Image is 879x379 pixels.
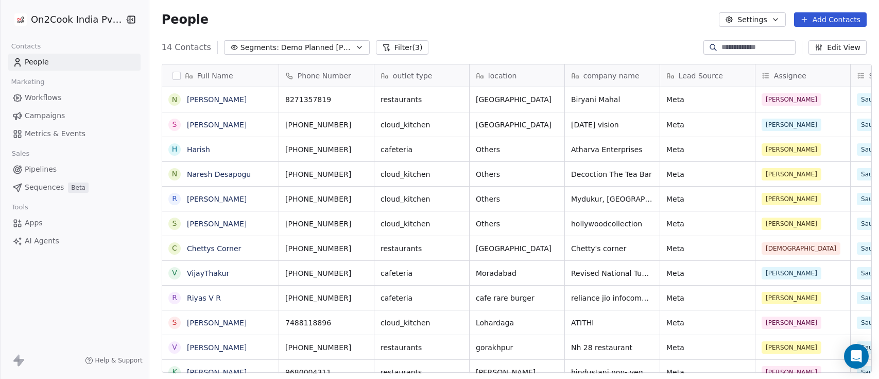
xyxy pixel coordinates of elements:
span: Meta [666,194,749,204]
span: cloud_kitchen [381,169,463,179]
a: Chettys Corner [187,244,241,253]
span: hindustani non- veg [571,367,653,377]
span: Meta [666,169,749,179]
button: Filter(3) [376,40,429,55]
span: Meta [666,367,749,377]
a: Naresh Desapogu [187,170,251,178]
div: Full Name [162,64,279,87]
span: Others [476,219,558,229]
span: [PERSON_NAME] [762,119,821,131]
span: [PHONE_NUMBER] [285,293,368,303]
span: [PERSON_NAME] [762,341,821,354]
span: [PERSON_NAME] [762,267,821,279]
span: Chetty's corner [571,243,653,254]
span: 7488118896 [285,318,368,328]
div: V [172,268,177,278]
a: VijayThakur [187,269,229,277]
span: ATITHI [571,318,653,328]
span: Help & Support [95,356,143,365]
span: Others [476,144,558,155]
span: AI Agents [25,236,59,246]
span: People [162,12,209,27]
div: R [172,193,177,204]
a: Apps [8,215,141,232]
span: Phone Number [298,71,351,81]
span: [PERSON_NAME] [762,168,821,180]
button: Edit View [808,40,867,55]
span: Meta [666,268,749,278]
span: restaurants [381,367,463,377]
a: Campaigns [8,107,141,124]
span: [PERSON_NAME] [762,93,821,106]
span: Others [476,194,558,204]
span: Meta [666,243,749,254]
span: [PHONE_NUMBER] [285,144,368,155]
span: On2Cook India Pvt. Ltd. [31,13,122,26]
div: N [172,169,177,179]
span: Meta [666,144,749,155]
span: Biryani Mahal [571,94,653,105]
span: Apps [25,218,43,228]
span: company name [583,71,640,81]
span: Workflows [25,92,62,103]
span: hollywoodcollection [571,219,653,229]
span: Lohardaga [476,318,558,328]
div: grid [162,87,279,373]
div: outlet type [374,64,469,87]
a: Metrics & Events [8,125,141,142]
span: Sequences [25,182,64,193]
span: Meta [666,293,749,303]
a: Riyas V R [187,294,221,302]
span: Meta [666,342,749,353]
span: [PERSON_NAME] [762,317,821,329]
a: [PERSON_NAME] [187,343,247,352]
div: Lead Source [660,64,755,87]
div: C [172,243,177,254]
div: V [172,342,177,353]
span: restaurants [381,243,463,254]
span: Full Name [197,71,233,81]
span: [PERSON_NAME] [762,143,821,156]
span: [PHONE_NUMBER] [285,120,368,130]
span: restaurants [381,94,463,105]
span: restaurants [381,342,463,353]
span: [DEMOGRAPHIC_DATA] [762,242,840,255]
a: [PERSON_NAME] [187,121,247,129]
span: Metrics & Events [25,128,85,139]
button: Settings [719,12,785,27]
span: Meta [666,120,749,130]
span: [PERSON_NAME] [762,193,821,205]
a: SequencesBeta [8,179,141,196]
span: cafeteria [381,144,463,155]
span: [PHONE_NUMBER] [285,194,368,204]
span: Meta [666,318,749,328]
span: [GEOGRAPHIC_DATA] [476,94,558,105]
span: [PERSON_NAME] [762,366,821,378]
span: Tools [7,200,32,215]
a: People [8,54,141,71]
span: Atharva Enterprises [571,144,653,155]
div: H [172,144,178,155]
div: location [470,64,564,87]
span: [PERSON_NAME] [762,292,821,304]
span: Revised National Tuberclosis Control Program [571,268,653,278]
a: [PERSON_NAME] [187,195,247,203]
a: Pipelines [8,161,141,178]
span: gorakhpur [476,342,558,353]
button: Add Contacts [794,12,867,27]
a: AI Agents [8,233,141,250]
div: company name [565,64,660,87]
span: [PHONE_NUMBER] [285,169,368,179]
div: K [172,367,177,377]
span: 8271357819 [285,94,368,105]
div: S [172,119,177,130]
div: Open Intercom Messenger [844,344,869,369]
span: Pipelines [25,164,57,175]
span: Beta [68,183,89,193]
span: People [25,57,49,68]
span: Campaigns [25,110,65,121]
a: [PERSON_NAME] [187,95,247,104]
span: cafeteria [381,293,463,303]
span: [GEOGRAPHIC_DATA] [476,243,558,254]
span: Demo Planned [PERSON_NAME] [281,42,353,53]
